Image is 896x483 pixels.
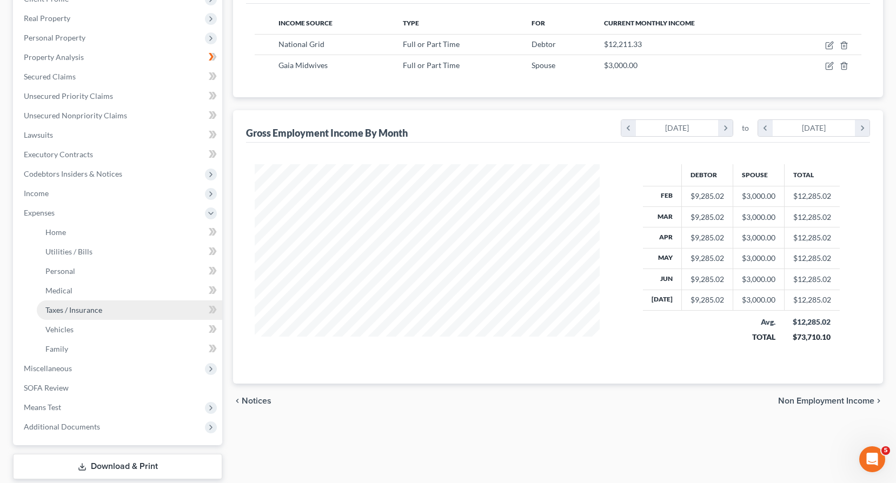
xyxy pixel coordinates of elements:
[24,364,72,373] span: Miscellaneous
[691,294,724,305] div: $9,285.02
[37,281,222,300] a: Medical
[742,232,775,243] div: $3,000.00
[784,248,840,269] td: $12,285.02
[24,422,100,431] span: Additional Documents
[681,164,733,186] th: Debtor
[24,33,85,42] span: Personal Property
[778,397,883,405] button: Non Employment Income chevron_right
[15,48,222,67] a: Property Analysis
[532,19,545,27] span: For
[643,227,682,248] th: Apr
[742,212,775,223] div: $3,000.00
[24,52,84,62] span: Property Analysis
[784,186,840,206] td: $12,285.02
[45,286,72,295] span: Medical
[15,86,222,106] a: Unsecured Priority Claims
[233,397,242,405] i: chevron_left
[24,383,69,392] span: SOFA Review
[636,120,719,136] div: [DATE]
[691,274,724,285] div: $9,285.02
[15,378,222,398] a: SOFA Review
[604,19,695,27] span: Current Monthly Income
[45,247,92,256] span: Utilities / Bills
[24,72,76,81] span: Secured Claims
[691,191,724,202] div: $9,285.02
[784,227,840,248] td: $12,285.02
[741,317,775,327] div: Avg.
[881,446,890,455] span: 5
[24,189,49,198] span: Income
[246,126,408,139] div: Gross Employment Income By Month
[718,120,733,136] i: chevron_right
[784,206,840,227] td: $12,285.02
[742,294,775,305] div: $3,000.00
[24,130,53,139] span: Lawsuits
[37,339,222,359] a: Family
[45,266,75,276] span: Personal
[874,397,883,405] i: chevron_right
[532,61,555,70] span: Spouse
[24,14,70,23] span: Real Property
[742,274,775,285] div: $3,000.00
[24,150,93,159] span: Executory Contracts
[741,332,775,343] div: TOTAL
[37,242,222,261] a: Utilities / Bills
[45,305,102,314] span: Taxes / Insurance
[643,269,682,290] th: Jun
[643,290,682,310] th: [DATE]
[15,67,222,86] a: Secured Claims
[45,344,68,353] span: Family
[784,269,840,290] td: $12,285.02
[13,454,222,479] a: Download & Print
[233,397,271,405] button: chevron_left Notices
[278,19,333,27] span: Income Source
[643,186,682,206] th: Feb
[691,232,724,243] div: $9,285.02
[859,446,885,472] iframe: Intercom live chat
[24,403,61,412] span: Means Test
[784,164,840,186] th: Total
[691,253,724,264] div: $9,285.02
[37,300,222,320] a: Taxes / Insurance
[793,332,831,343] div: $73,710.10
[15,125,222,145] a: Lawsuits
[37,320,222,339] a: Vehicles
[403,61,460,70] span: Full or Part Time
[45,227,66,237] span: Home
[773,120,855,136] div: [DATE]
[15,106,222,125] a: Unsecured Nonpriority Claims
[15,145,222,164] a: Executory Contracts
[621,120,636,136] i: chevron_left
[742,123,749,133] span: to
[778,397,874,405] span: Non Employment Income
[758,120,773,136] i: chevron_left
[24,169,122,178] span: Codebtors Insiders & Notices
[532,39,556,49] span: Debtor
[733,164,784,186] th: Spouse
[278,61,328,70] span: Gaia Midwives
[793,317,831,327] div: $12,285.02
[643,248,682,269] th: May
[24,111,127,120] span: Unsecured Nonpriority Claims
[37,223,222,242] a: Home
[742,191,775,202] div: $3,000.00
[24,91,113,100] span: Unsecured Priority Claims
[604,39,642,49] span: $12,211.33
[45,325,74,334] span: Vehicles
[691,212,724,223] div: $9,285.02
[742,253,775,264] div: $3,000.00
[604,61,638,70] span: $3,000.00
[278,39,324,49] span: National Grid
[403,19,419,27] span: Type
[643,206,682,227] th: Mar
[855,120,870,136] i: chevron_right
[784,290,840,310] td: $12,285.02
[242,397,271,405] span: Notices
[24,208,55,217] span: Expenses
[403,39,460,49] span: Full or Part Time
[37,261,222,281] a: Personal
